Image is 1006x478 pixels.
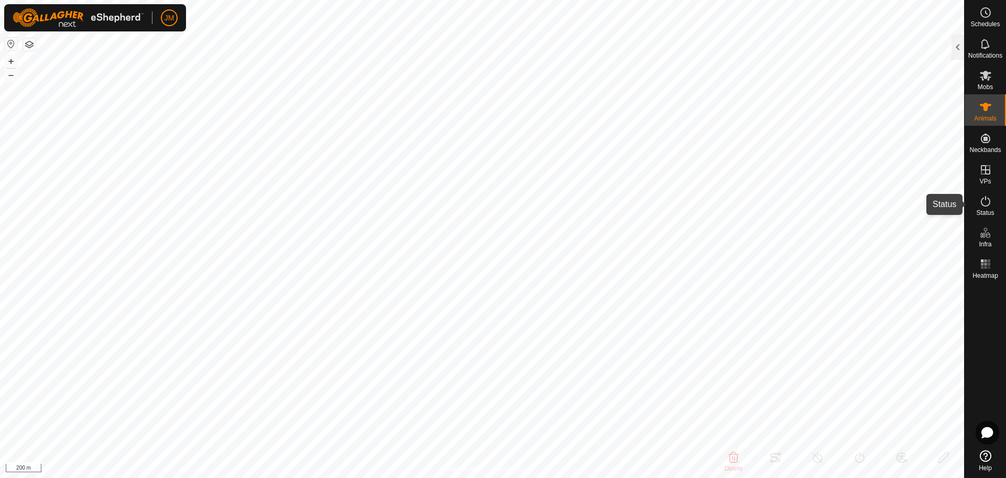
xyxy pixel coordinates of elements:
a: Contact Us [493,464,523,474]
button: Reset Map [5,38,17,50]
span: Infra [979,241,991,247]
span: JM [165,13,174,24]
span: Mobs [978,84,993,90]
span: Status [976,210,994,216]
span: Schedules [970,21,1000,27]
button: Map Layers [23,38,36,51]
span: Neckbands [969,147,1001,153]
span: Help [979,465,992,471]
span: Heatmap [972,273,998,279]
span: Animals [974,115,997,122]
img: Gallagher Logo [13,8,144,27]
button: + [5,55,17,68]
span: Notifications [968,52,1002,59]
span: VPs [979,178,991,184]
a: Help [965,446,1006,475]
a: Privacy Policy [441,464,480,474]
button: – [5,69,17,81]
